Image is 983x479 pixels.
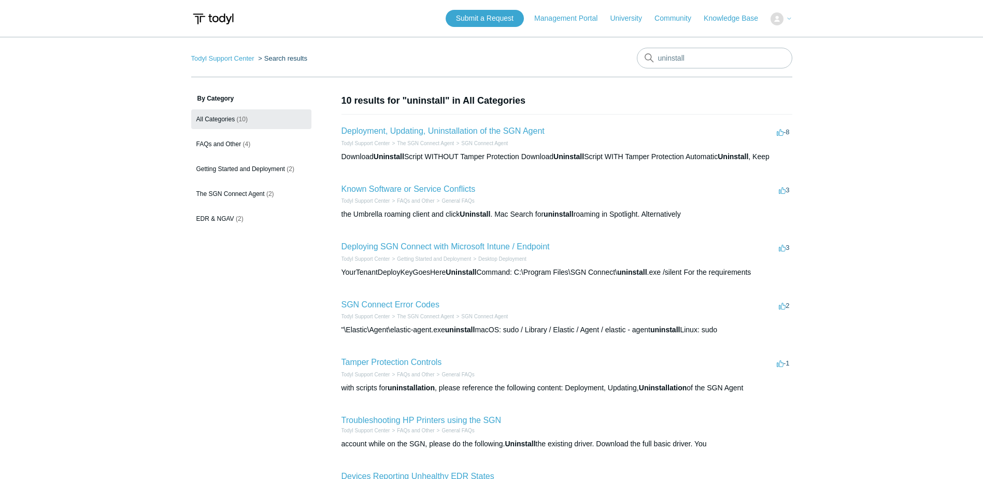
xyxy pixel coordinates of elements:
a: The SGN Connect Agent [397,314,454,319]
a: University [610,13,652,24]
li: SGN Connect Agent [454,313,508,320]
a: FAQs and Other [397,372,434,377]
img: Todyl Support Center Help Center home page [191,9,235,29]
li: Desktop Deployment [471,255,526,263]
a: Todyl Support Center [191,54,254,62]
a: SGN Connect Agent [461,140,508,146]
a: SGN Connect Error Codes [341,300,439,309]
li: General FAQs [435,371,475,378]
li: The SGN Connect Agent [390,139,454,147]
em: Uninstall [718,152,748,161]
input: Search [637,48,792,68]
em: uninstall [617,268,647,276]
span: All Categories [196,116,235,123]
a: The SGN Connect Agent [397,140,454,146]
em: Uninstall [374,152,404,161]
a: Desktop Deployment [478,256,526,262]
h3: By Category [191,94,311,103]
em: uninstall [544,210,574,218]
li: Search results [256,54,307,62]
span: (10) [237,116,248,123]
span: -8 [777,128,790,136]
span: (2) [236,215,244,222]
a: FAQs and Other [397,428,434,433]
em: uninstall [650,326,680,334]
a: FAQs and Other [397,198,434,204]
a: Todyl Support Center [341,314,390,319]
em: Uninstall [446,268,476,276]
a: Submit a Request [446,10,524,27]
em: Uninstall [460,210,490,218]
em: Uninstall [553,152,584,161]
span: 3 [779,186,789,194]
li: Getting Started and Deployment [390,255,471,263]
a: Community [654,13,702,24]
a: Todyl Support Center [341,256,390,262]
li: General FAQs [435,197,475,205]
a: Troubleshooting HP Printers using the SGN [341,416,502,425]
li: FAQs and Other [390,427,434,434]
em: Uninstall [505,440,535,448]
span: (2) [266,190,274,198]
li: Todyl Support Center [341,255,390,263]
a: All Categories (10) [191,109,311,129]
li: Todyl Support Center [341,371,390,378]
em: uninstall [445,326,475,334]
span: (2) [287,165,294,173]
div: YourTenantDeployKeyGoesHere Command: C:\Program Files\SGN Connect\ .exe /silent For the requirements [341,267,792,278]
a: General FAQs [441,428,474,433]
li: FAQs and Other [390,197,434,205]
li: General FAQs [435,427,475,434]
a: Todyl Support Center [341,428,390,433]
a: FAQs and Other (4) [191,134,311,154]
li: Todyl Support Center [341,313,390,320]
li: Todyl Support Center [341,427,390,434]
li: SGN Connect Agent [454,139,508,147]
span: -1 [777,359,790,367]
span: 3 [779,244,789,251]
li: The SGN Connect Agent [390,313,454,320]
a: Deployment, Updating, Uninstallation of the SGN Agent [341,126,545,135]
a: Known Software or Service Conflicts [341,185,476,193]
div: the Umbrella roaming client and click . Mac Search for roaming in Spotlight. Alternatively [341,209,792,220]
div: "\Elastic\Agent\elastic-agent.exe macOS: sudo / Library / Elastic / Agent / elastic - agent Linux... [341,325,792,335]
span: The SGN Connect Agent [196,190,265,198]
div: with scripts for , please reference the following content: Deployment, Updating, of the SGN Agent [341,383,792,393]
span: (4) [243,140,251,148]
li: Todyl Support Center [191,54,257,62]
a: The SGN Connect Agent (2) [191,184,311,204]
a: Getting Started and Deployment (2) [191,159,311,179]
span: EDR & NGAV [196,215,234,222]
li: FAQs and Other [390,371,434,378]
div: Download Script WITHOUT Tamper Protection Download Script WITH Tamper Protection Automatic , Keep [341,151,792,162]
li: Todyl Support Center [341,197,390,205]
h1: 10 results for "uninstall" in All Categories [341,94,792,108]
em: Uninstallation [639,384,687,392]
a: Getting Started and Deployment [397,256,471,262]
span: Getting Started and Deployment [196,165,285,173]
em: uninstallation [388,384,435,392]
li: Todyl Support Center [341,139,390,147]
a: EDR & NGAV (2) [191,209,311,229]
a: Todyl Support Center [341,198,390,204]
a: SGN Connect Agent [461,314,508,319]
a: Todyl Support Center [341,372,390,377]
div: account while on the SGN, please do the following. the existing driver. Download the full basic d... [341,439,792,449]
a: Todyl Support Center [341,140,390,146]
a: General FAQs [441,372,474,377]
span: FAQs and Other [196,140,241,148]
a: General FAQs [441,198,474,204]
span: 2 [779,302,789,309]
a: Management Portal [534,13,608,24]
a: Knowledge Base [704,13,768,24]
a: Tamper Protection Controls [341,358,442,367]
a: Deploying SGN Connect with Microsoft Intune / Endpoint [341,242,550,251]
